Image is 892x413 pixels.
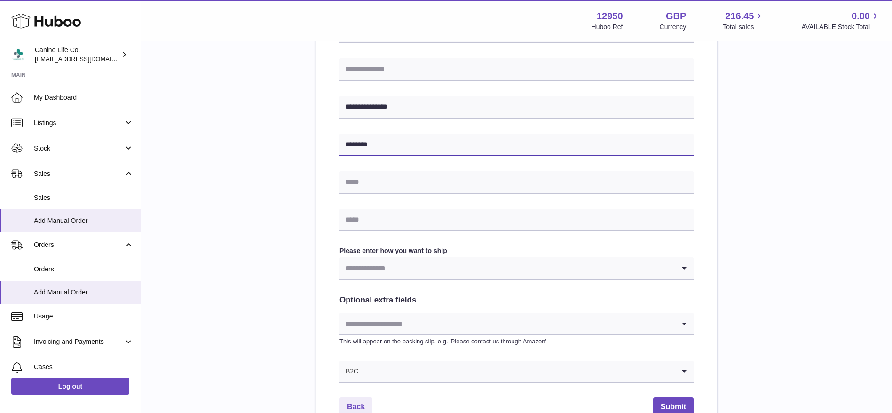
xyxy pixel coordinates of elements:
[801,23,881,32] span: AVAILABLE Stock Total
[11,378,129,395] a: Log out
[359,361,675,382] input: Search for option
[34,119,124,127] span: Listings
[34,144,124,153] span: Stock
[34,363,134,372] span: Cases
[339,295,694,306] h2: Optional extra fields
[34,193,134,202] span: Sales
[34,216,134,225] span: Add Manual Order
[801,10,881,32] a: 0.00 AVAILABLE Stock Total
[35,46,119,64] div: Canine Life Co.
[34,93,134,102] span: My Dashboard
[339,361,359,382] span: B2C
[11,48,25,62] img: internalAdmin-12950@internal.huboo.com
[725,10,754,23] span: 216.45
[339,257,694,280] div: Search for option
[34,288,134,297] span: Add Manual Order
[723,10,765,32] a: 216.45 Total sales
[34,265,134,274] span: Orders
[592,23,623,32] div: Huboo Ref
[34,312,134,321] span: Usage
[35,55,138,63] span: [EMAIL_ADDRESS][DOMAIN_NAME]
[34,337,124,346] span: Invoicing and Payments
[339,337,694,346] p: This will appear on the packing slip. e.g. 'Please contact us through Amazon'
[723,23,765,32] span: Total sales
[339,313,694,335] div: Search for option
[339,257,675,279] input: Search for option
[339,246,694,255] label: Please enter how you want to ship
[666,10,686,23] strong: GBP
[852,10,870,23] span: 0.00
[660,23,687,32] div: Currency
[339,361,694,383] div: Search for option
[34,169,124,178] span: Sales
[34,240,124,249] span: Orders
[339,313,675,334] input: Search for option
[597,10,623,23] strong: 12950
